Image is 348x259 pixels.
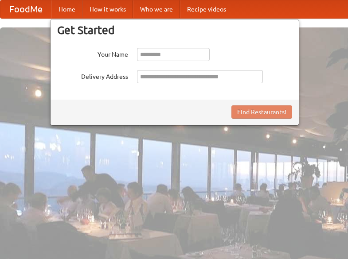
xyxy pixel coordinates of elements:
[133,0,180,18] a: Who we are
[82,0,133,18] a: How it works
[231,105,292,119] button: Find Restaurants!
[57,23,292,37] h3: Get Started
[57,48,128,59] label: Your Name
[51,0,82,18] a: Home
[180,0,233,18] a: Recipe videos
[57,70,128,81] label: Delivery Address
[0,0,51,18] a: FoodMe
